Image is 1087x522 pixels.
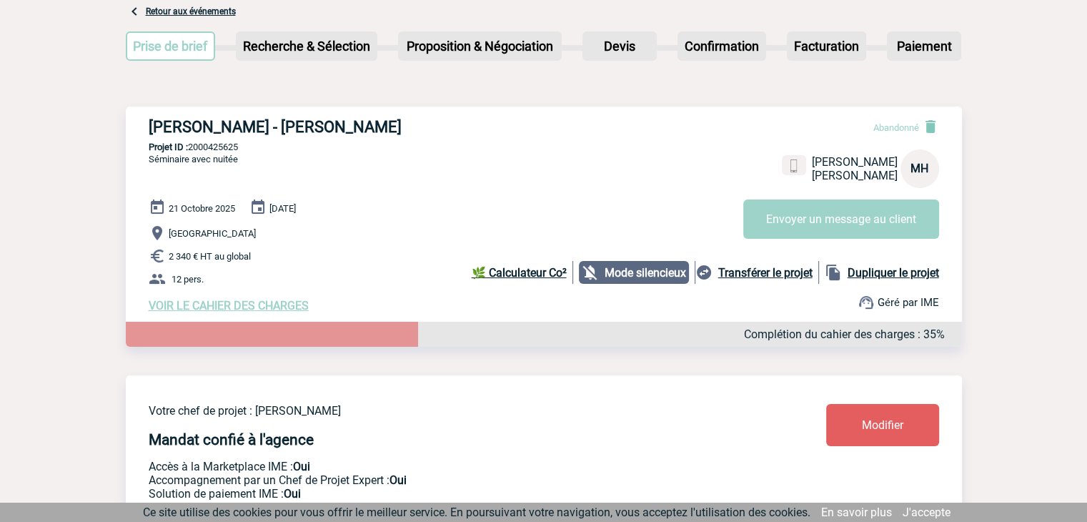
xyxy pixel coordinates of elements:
img: portable.png [788,159,800,172]
b: Oui [389,473,407,487]
p: Prise de brief [127,33,214,59]
span: Modifier [862,418,903,432]
span: Abandonné [873,122,919,133]
b: Transférer le projet [718,266,813,280]
span: MH [910,162,928,175]
b: Oui [293,460,310,473]
p: Recherche & Sélection [237,33,376,59]
p: Votre chef de projet : [PERSON_NAME] [149,404,742,418]
span: [GEOGRAPHIC_DATA] [169,228,256,239]
span: 21 Octobre 2025 [169,203,235,214]
span: [PERSON_NAME] [812,169,898,182]
p: 2000425625 [126,142,962,152]
span: [DATE] [269,203,296,214]
p: Prestation payante [149,473,742,487]
h3: [PERSON_NAME] - [PERSON_NAME] [149,118,577,136]
a: Retour aux événements [146,6,236,16]
a: VOIR LE CAHIER DES CHARGES [149,299,309,312]
p: Accès à la Marketplace IME : [149,460,742,473]
button: Envoyer un message au client [743,200,939,239]
span: Ce site utilise des cookies pour vous offrir le meilleur service. En poursuivant votre navigation... [143,506,810,519]
img: file_copy-black-24dp.png [825,264,842,281]
b: Dupliquer le projet [848,266,939,280]
h4: Mandat confié à l'agence [149,431,314,448]
b: Oui [284,487,301,501]
span: [PERSON_NAME] [812,155,898,169]
a: J'accepte [903,506,950,519]
a: En savoir plus [821,506,892,519]
b: Projet ID : [149,142,188,152]
a: 🌿 Calculateur Co² [472,261,573,284]
img: support.png [858,294,875,311]
b: 🌿 Calculateur Co² [472,266,567,280]
span: 12 pers. [172,274,204,285]
span: Géré par IME [878,296,939,309]
p: Proposition & Négociation [399,33,560,59]
div: Notifications désactivées [579,261,695,284]
span: Séminaire avec nuitée [149,154,238,164]
b: Mode silencieux [605,266,686,280]
p: Confirmation [679,33,765,59]
p: Devis [584,33,655,59]
span: 2 340 € HT au global [169,251,251,262]
p: Facturation [788,33,865,59]
p: Paiement [888,33,960,59]
p: Conformité aux process achat client, Prise en charge de la facturation, Mutualisation de plusieur... [149,487,742,501]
